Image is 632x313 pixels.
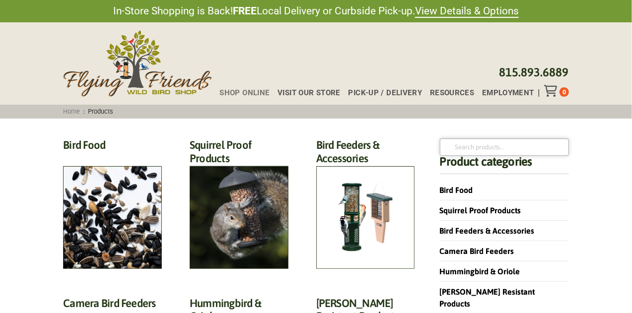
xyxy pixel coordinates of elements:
h4: Product categories [440,156,569,174]
h2: Squirrel Proof Products [190,138,288,170]
a: View Details & Options [415,5,519,18]
a: Employment [474,89,534,97]
span: Visit Our Store [278,89,341,97]
span: In-Store Shopping is Back! Local Delivery or Curbside Pick-up. [113,4,519,18]
span: Employment [482,89,534,97]
strong: FREE [233,5,257,17]
a: Visit product category Bird Food [63,138,162,269]
span: Products [85,108,117,115]
a: Visit Our Store [270,89,340,97]
a: Shop Online [211,89,270,97]
span: 0 [562,88,566,96]
span: Resources [430,89,474,97]
a: [PERSON_NAME] Resistant Products [440,287,535,308]
a: Pick-up / Delivery [341,89,422,97]
h2: Bird Food [63,138,162,157]
img: Flying Friends Wild Bird Shop Logo [63,30,211,97]
a: Squirrel Proof Products [440,206,521,215]
a: Resources [422,89,474,97]
span: Pick-up / Delivery [349,89,422,97]
a: Visit product category Bird Feeders & Accessories [316,138,415,269]
span: : [60,108,117,115]
a: 815.893.6889 [499,65,569,79]
span: Shop Online [219,89,270,97]
a: Home [60,108,83,115]
a: Hummingbird & Oriole [440,267,520,276]
a: Visit product category Squirrel Proof Products [190,138,288,269]
div: Toggle Off Canvas Content [544,85,560,97]
a: Camera Bird Feeders [440,247,514,255]
a: Bird Feeders & Accessories [440,226,535,235]
h2: Bird Feeders & Accessories [316,138,415,170]
input: Search products… [440,138,569,155]
a: Bird Food [440,186,473,194]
